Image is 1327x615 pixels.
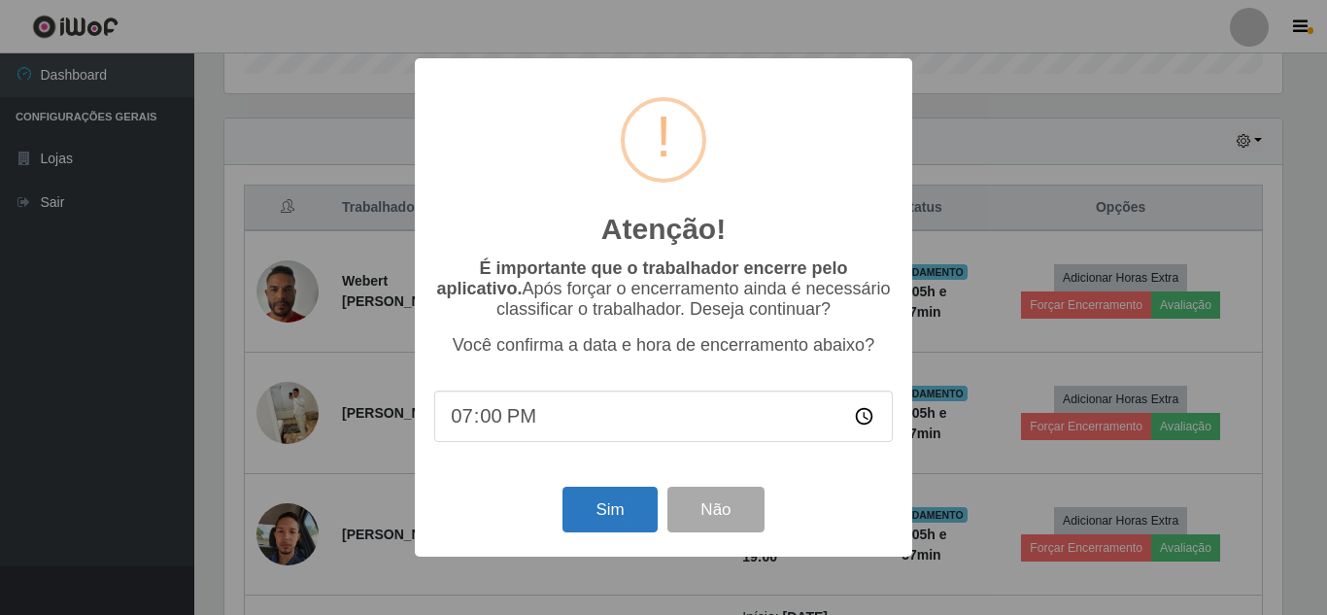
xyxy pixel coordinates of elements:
[434,258,893,320] p: Após forçar o encerramento ainda é necessário classificar o trabalhador. Deseja continuar?
[601,212,726,247] h2: Atenção!
[562,487,657,532] button: Sim
[434,335,893,356] p: Você confirma a data e hora de encerramento abaixo?
[436,258,847,298] b: É importante que o trabalhador encerre pelo aplicativo.
[667,487,764,532] button: Não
